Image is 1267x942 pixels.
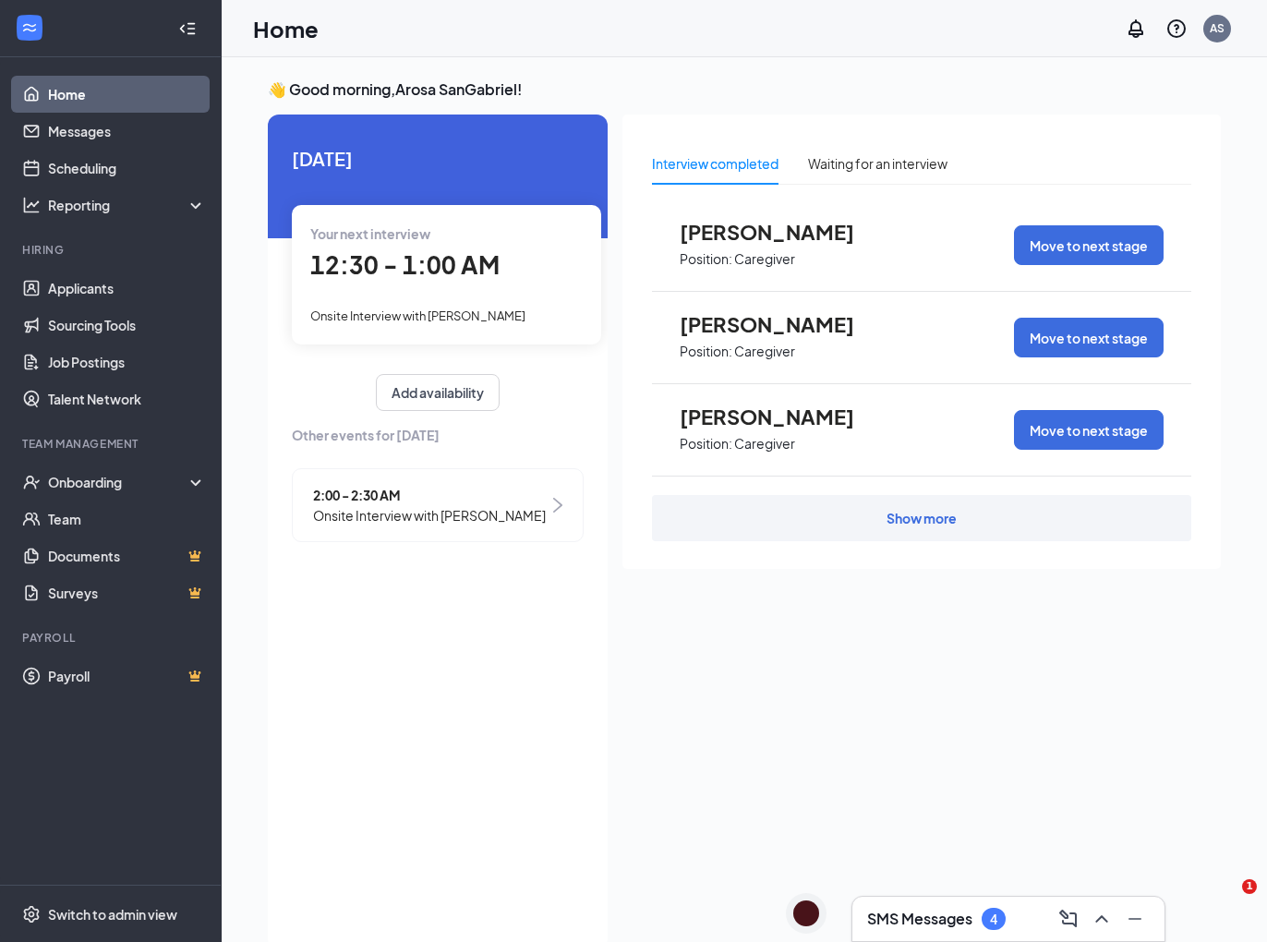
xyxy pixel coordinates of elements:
[268,79,1221,100] h3: 👋 Good morning, Arosa SanGabriel !
[48,150,206,187] a: Scheduling
[310,249,500,280] span: 12:30 - 1:00 AM
[22,630,202,646] div: Payroll
[1057,908,1080,930] svg: ComposeMessage
[48,196,207,214] div: Reporting
[20,18,39,37] svg: WorkstreamLogo
[48,501,206,537] a: Team
[680,250,732,268] p: Position:
[178,19,197,38] svg: Collapse
[22,905,41,924] svg: Settings
[1087,904,1116,934] button: ChevronUp
[48,307,206,344] a: Sourcing Tools
[48,574,206,611] a: SurveysCrown
[1014,318,1164,357] button: Move to next stage
[48,658,206,694] a: PayrollCrown
[734,343,795,360] p: Caregiver
[313,485,546,505] span: 2:00 - 2:30 AM
[680,405,883,429] span: [PERSON_NAME]
[1204,879,1249,924] iframe: Intercom live chat
[1165,18,1188,40] svg: QuestionInfo
[48,380,206,417] a: Talent Network
[22,242,202,258] div: Hiring
[680,343,732,360] p: Position:
[734,435,795,453] p: Caregiver
[22,473,41,491] svg: UserCheck
[48,270,206,307] a: Applicants
[1242,879,1257,894] span: 1
[48,76,206,113] a: Home
[48,537,206,574] a: DocumentsCrown
[22,436,202,452] div: Team Management
[48,905,177,924] div: Switch to admin view
[1125,18,1147,40] svg: Notifications
[680,435,732,453] p: Position:
[48,344,206,380] a: Job Postings
[1014,410,1164,450] button: Move to next stage
[292,144,584,173] span: [DATE]
[48,473,190,491] div: Onboarding
[1124,908,1146,930] svg: Minimize
[680,312,883,336] span: [PERSON_NAME]
[292,425,584,445] span: Other events for [DATE]
[1210,20,1225,36] div: AS
[1091,908,1113,930] svg: ChevronUp
[680,220,883,244] span: [PERSON_NAME]
[313,505,546,525] span: Onsite Interview with [PERSON_NAME]
[310,308,525,323] span: Onsite Interview with [PERSON_NAME]
[652,153,778,174] div: Interview completed
[1120,904,1150,934] button: Minimize
[887,509,957,527] div: Show more
[867,909,972,929] h3: SMS Messages
[376,374,500,411] button: Add availability
[734,250,795,268] p: Caregiver
[808,153,947,174] div: Waiting for an interview
[48,113,206,150] a: Messages
[22,196,41,214] svg: Analysis
[1054,904,1083,934] button: ComposeMessage
[310,225,430,242] span: Your next interview
[1014,225,1164,265] button: Move to next stage
[253,13,319,44] h1: Home
[990,912,997,927] div: 4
